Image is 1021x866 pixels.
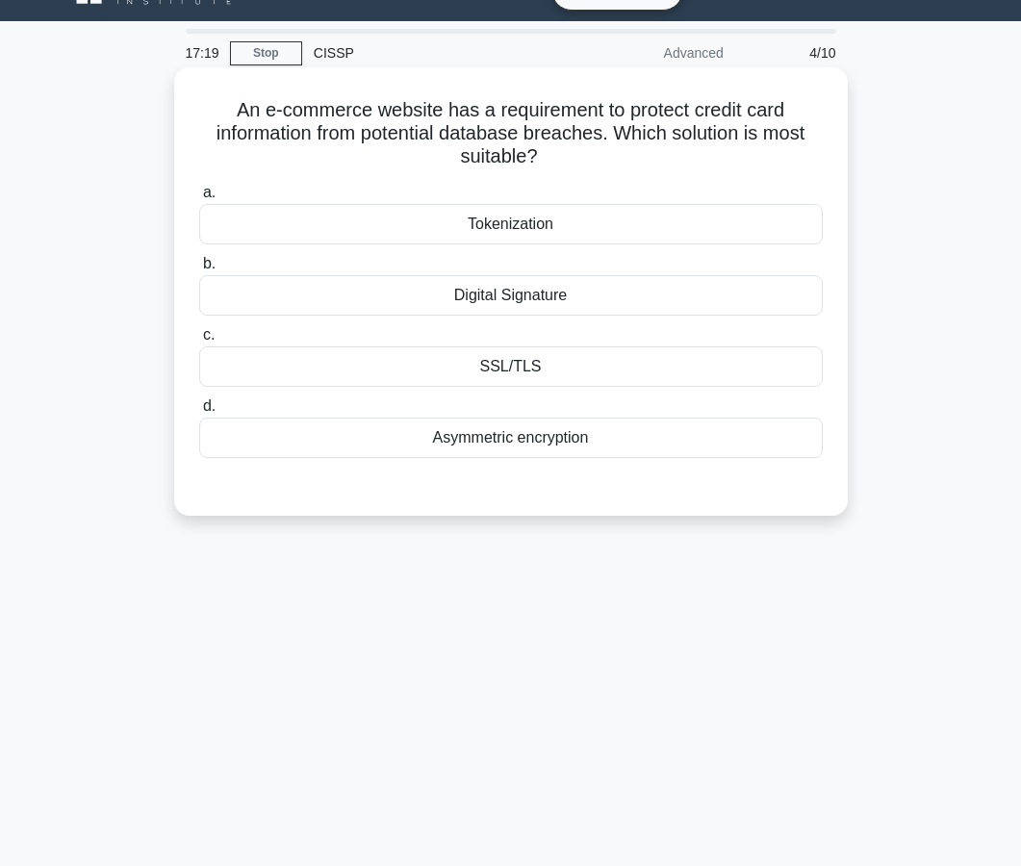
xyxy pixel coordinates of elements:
[199,418,823,458] div: Asymmetric encryption
[203,255,216,271] span: b.
[567,34,735,72] div: Advanced
[199,275,823,316] div: Digital Signature
[174,34,230,72] div: 17:19
[203,397,216,414] span: d.
[199,204,823,244] div: Tokenization
[735,34,848,72] div: 4/10
[203,184,216,200] span: a.
[203,326,215,343] span: c.
[230,41,302,65] a: Stop
[197,98,825,169] h5: An e-commerce website has a requirement to protect credit card information from potential databas...
[302,34,567,72] div: CISSP
[199,346,823,387] div: SSL/TLS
